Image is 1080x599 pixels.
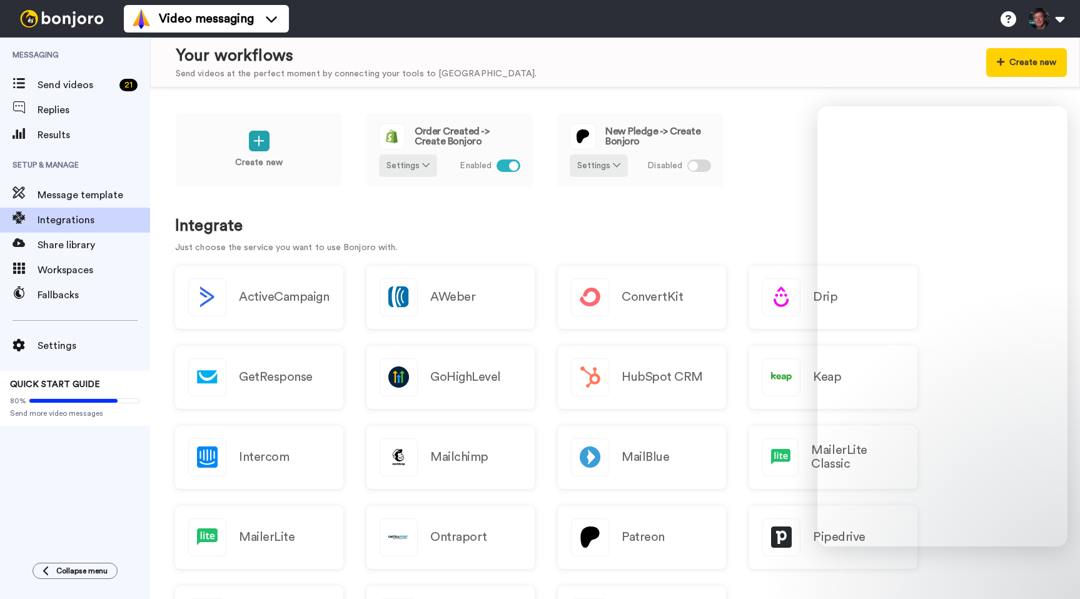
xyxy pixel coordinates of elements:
img: vm-color.svg [131,9,151,29]
img: logo_pipedrive.png [763,519,800,556]
img: logo_mailblue.png [572,439,608,476]
img: logo_intercom.svg [189,439,226,476]
h2: Pipedrive [813,530,866,544]
img: bj-logo-header-white.svg [15,10,109,28]
h2: GoHighLevel [430,370,501,384]
span: Message template [38,188,150,203]
a: Create new [175,113,343,188]
img: logo_ontraport.svg [380,519,417,556]
img: logo_drip.svg [763,279,800,316]
iframe: Intercom live chat [817,106,1067,546]
div: Your workflows [176,44,537,68]
a: Mailchimp [366,426,535,489]
p: Create new [235,156,283,169]
img: logo_mailerlite.svg [763,439,798,476]
span: 80% [10,396,26,406]
img: logo_convertkit.svg [572,279,608,316]
a: GoHighLevel [366,346,535,409]
a: HubSpot CRM [558,346,726,409]
span: Settings [38,338,150,353]
a: Patreon [558,506,726,569]
button: Collapse menu [33,563,118,579]
h2: Patreon [622,530,665,544]
span: Collapse menu [56,566,108,576]
img: logo_patreon.svg [570,124,595,149]
span: Enabled [460,159,492,173]
h2: ConvertKit [622,290,683,304]
h2: Drip [813,290,837,304]
span: Replies [38,103,150,118]
span: New Pledge -> Create Bonjoro [605,126,711,146]
span: Fallbacks [38,288,150,303]
span: Share library [38,238,150,253]
img: logo_mailchimp.svg [380,439,417,476]
a: Ontraport [366,506,535,569]
span: Order Created -> Create Bonjoro [415,126,520,146]
iframe: Intercom live chat [1037,556,1067,586]
a: MailBlue [558,426,726,489]
span: QUICK START GUIDE [10,380,100,389]
a: Keap [749,346,917,409]
a: MailerLite [175,506,343,569]
h2: MailerLite Classic [811,443,904,471]
h1: Integrate [175,217,1055,235]
img: logo_activecampaign.svg [189,279,226,316]
span: Video messaging [159,10,254,28]
h2: Ontraport [430,530,487,544]
a: Order Created -> Create BonjoroSettings Enabled [366,113,533,188]
div: Send videos at the perfect moment by connecting your tools to [GEOGRAPHIC_DATA]. [176,68,537,81]
img: logo_aweber.svg [380,279,417,316]
a: Pipedrive [749,506,917,569]
a: Drip [749,266,917,329]
h2: Keap [813,370,841,384]
p: Just choose the service you want to use Bonjoro with. [175,241,1055,254]
button: Settings [570,154,628,177]
img: logo_mailerlite.svg [189,519,226,556]
span: Send more video messages [10,408,140,418]
h2: ActiveCampaign [239,290,329,304]
img: logo_hubspot.svg [572,359,608,396]
span: Integrations [38,213,150,228]
a: ConvertKit [558,266,726,329]
h2: Mailchimp [430,450,488,464]
h2: GetResponse [239,370,313,384]
h2: MailerLite [239,530,295,544]
a: AWeber [366,266,535,329]
div: 21 [119,79,138,91]
span: Results [38,128,150,143]
button: Create new [986,48,1067,77]
a: Intercom [175,426,343,489]
img: logo_gohighlevel.png [380,359,417,396]
button: ActiveCampaign [175,266,343,329]
img: logo_patreon.svg [572,519,608,556]
span: Workspaces [38,263,150,278]
span: Disabled [647,159,682,173]
h2: MailBlue [622,450,669,464]
img: logo_keap.svg [763,359,800,396]
a: GetResponse [175,346,343,409]
img: logo_shopify.svg [380,124,405,149]
h2: AWeber [430,290,475,304]
span: Send videos [38,78,114,93]
h2: HubSpot CRM [622,370,703,384]
button: Settings [379,154,437,177]
a: MailerLite Classic [749,426,917,489]
h2: Intercom [239,450,289,464]
img: logo_getresponse.svg [189,359,226,396]
a: New Pledge -> Create BonjoroSettings Disabled [557,113,724,188]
